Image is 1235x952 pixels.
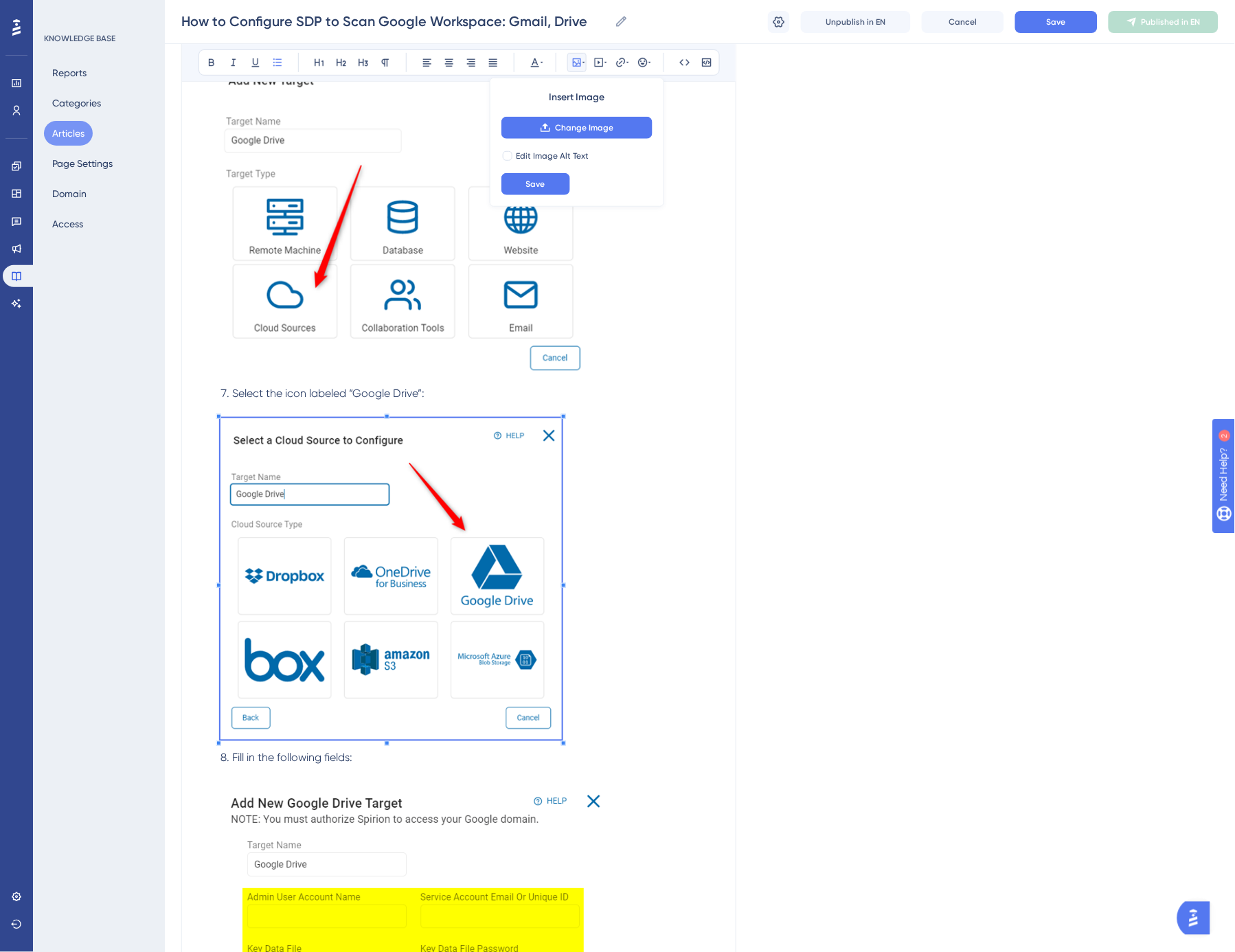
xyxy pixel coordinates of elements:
button: Published in EN [1109,11,1219,33]
button: Reports [44,60,95,85]
span: Edit Image Alt Text [517,150,589,161]
div: 2 [95,7,99,18]
button: Articles [44,121,93,146]
button: Save [501,173,570,195]
button: Access [44,212,91,236]
span: Change Image [555,122,613,133]
span: Insert Image [549,89,604,106]
button: Page Settings [44,151,121,176]
button: Save [1015,11,1098,33]
span: Save [526,179,545,190]
span: Cancel [949,16,977,27]
span: Need Help? [32,3,86,20]
input: Article Name [181,12,609,31]
iframe: UserGuiding AI Assistant Launcher [1177,898,1219,939]
span: Select the icon labeled “Google Drive”: [232,387,424,400]
span: Unpublish in EN [826,16,886,27]
button: Domain [44,181,95,206]
button: Unpublish in EN [801,11,911,33]
span: Published in EN [1142,16,1201,27]
button: Change Image [501,117,653,139]
button: Categories [44,91,109,115]
button: Cancel [922,11,1004,33]
span: Fill in the following fields: [232,751,352,764]
span: Save [1047,16,1066,27]
div: KNOWLEDGE BASE [44,33,115,44]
